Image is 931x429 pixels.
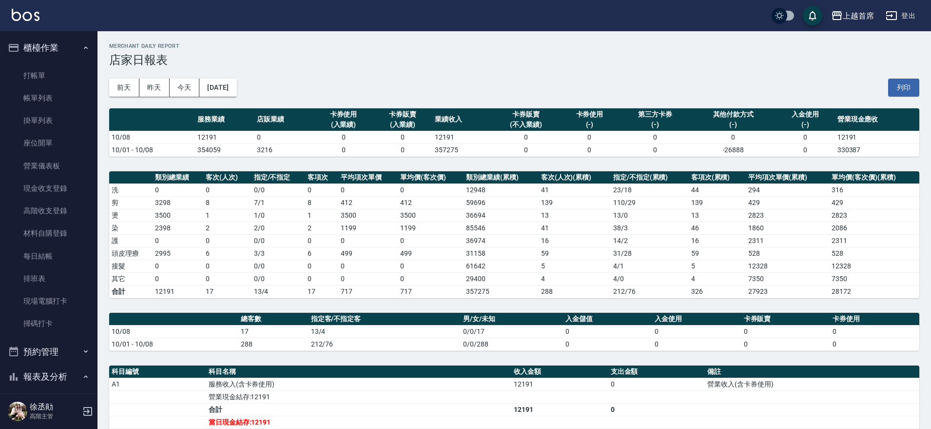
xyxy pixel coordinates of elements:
[316,120,371,130] div: (入業績)
[829,171,919,184] th: 單均價(客次價)(累積)
[153,285,203,298] td: 12191
[689,285,746,298] td: 326
[109,209,153,222] td: 燙
[238,325,309,338] td: 17
[4,222,94,245] a: 材料自購登錄
[206,378,511,390] td: 服務收入(含卡券使用)
[398,196,464,209] td: 412
[830,325,919,338] td: 0
[203,247,252,260] td: 6
[109,79,139,97] button: 前天
[12,9,39,21] img: Logo
[153,184,203,196] td: 0
[254,108,314,131] th: 店販業績
[373,143,432,156] td: 0
[4,364,94,389] button: 報表及分析
[705,366,919,378] th: 備註
[109,366,206,378] th: 科目編號
[694,120,773,130] div: (-)
[691,143,776,156] td: -26888
[206,366,511,378] th: 科目名稱
[882,7,919,25] button: 登出
[398,234,464,247] td: 0
[199,79,236,97] button: [DATE]
[203,196,252,209] td: 8
[563,313,652,326] th: 入金儲值
[746,209,830,222] td: 2823
[741,338,831,350] td: 0
[153,247,203,260] td: 2995
[829,234,919,247] td: 2311
[827,6,878,26] button: 上越首席
[611,272,689,285] td: 4 / 0
[203,209,252,222] td: 1
[338,171,398,184] th: 平均項次單價
[652,325,741,338] td: 0
[4,290,94,312] a: 現場電腦打卡
[562,109,617,120] div: 卡券使用
[338,184,398,196] td: 0
[560,143,620,156] td: 0
[494,109,558,120] div: 卡券販賣
[4,267,94,290] a: 排班表
[305,209,338,222] td: 1
[619,131,691,143] td: 0
[4,177,94,200] a: 現金收支登錄
[203,285,252,298] td: 17
[461,338,563,350] td: 0/0/288
[776,143,835,156] td: 0
[778,109,833,120] div: 入金使用
[746,196,830,209] td: 429
[694,109,773,120] div: 其他付款方式
[652,338,741,350] td: 0
[30,402,79,412] h5: 徐丞勛
[109,325,238,338] td: 10/08
[746,247,830,260] td: 528
[746,222,830,234] td: 1860
[464,209,538,222] td: 36694
[621,120,688,130] div: (-)
[776,131,835,143] td: 0
[689,209,746,222] td: 13
[741,313,831,326] th: 卡券販賣
[252,184,306,196] td: 0 / 0
[203,272,252,285] td: 0
[492,143,560,156] td: 0
[835,108,919,131] th: 營業現金應收
[4,245,94,267] a: 每日結帳
[4,312,94,335] a: 掃碼打卡
[252,260,306,272] td: 0 / 0
[252,209,306,222] td: 1 / 0
[608,403,705,416] td: 0
[153,171,203,184] th: 類別總業績
[338,209,398,222] td: 3500
[829,285,919,298] td: 28172
[305,222,338,234] td: 2
[691,131,776,143] td: 0
[195,108,254,131] th: 服務業績
[398,209,464,222] td: 3500
[252,196,306,209] td: 7 / 1
[746,171,830,184] th: 平均項次單價(累積)
[109,196,153,209] td: 剪
[4,339,94,365] button: 預約管理
[689,272,746,285] td: 4
[539,247,611,260] td: 59
[829,209,919,222] td: 2823
[109,53,919,67] h3: 店家日報表
[338,285,398,298] td: 717
[562,120,617,130] div: (-)
[309,313,461,326] th: 指定客/不指定客
[314,143,373,156] td: 0
[109,222,153,234] td: 染
[203,184,252,196] td: 0
[511,378,608,390] td: 12191
[611,260,689,272] td: 4 / 1
[835,131,919,143] td: 12191
[464,272,538,285] td: 29400
[375,120,430,130] div: (入業績)
[203,222,252,234] td: 2
[830,313,919,326] th: 卡券使用
[746,184,830,196] td: 294
[689,234,746,247] td: 16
